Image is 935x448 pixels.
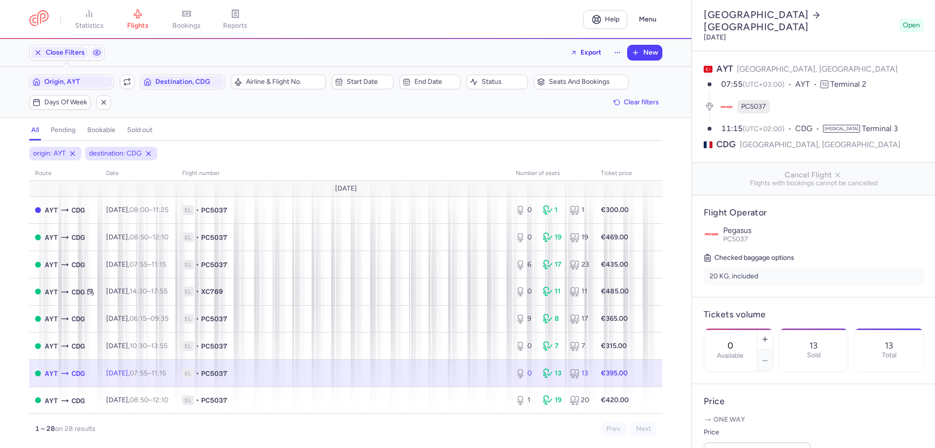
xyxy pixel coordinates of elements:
strong: €420.00 [601,396,629,404]
span: AYT [45,287,58,297]
span: AYT [45,313,58,324]
button: Airline & Flight No. [231,75,326,89]
span: • [196,260,199,270]
div: 20 [570,395,589,405]
span: 1L [182,233,194,242]
span: [DATE], [106,314,168,323]
a: Help [583,10,627,29]
span: CDG [72,205,85,215]
span: – [130,369,166,377]
div: 0 [516,287,535,296]
strong: €365.00 [601,314,628,323]
time: [DATE] [704,33,726,41]
div: 7 [543,341,562,351]
div: 0 [516,369,535,378]
div: 0 [516,341,535,351]
div: 1 [516,395,535,405]
span: Cancel Flight [700,171,928,179]
span: on 28 results [55,425,95,433]
time: 11:15 [151,369,166,377]
span: Status [482,78,524,86]
span: • [196,314,199,324]
span: CDG [72,313,85,324]
strong: 1 – 28 [35,425,55,433]
div: 13 [543,369,562,378]
span: CDG [72,341,85,351]
label: Available [717,352,744,360]
span: Help [605,16,619,23]
span: • [196,341,199,351]
span: • [196,233,199,242]
time: 13:55 [151,342,168,350]
div: 0 [516,233,535,242]
div: 19 [570,233,589,242]
span: bookings [172,21,201,30]
th: Flight number [176,166,510,181]
a: statistics [65,9,113,30]
span: – [130,260,166,269]
h4: pending [51,126,75,135]
span: – [130,342,168,350]
span: – [130,314,168,323]
span: CDG [72,395,85,406]
time: 08:00 [130,206,149,214]
span: • [196,369,199,378]
strong: €395.00 [601,369,628,377]
span: PC5037 [201,260,227,270]
th: Ticket price [595,166,638,181]
a: CitizenPlane red outlined logo [29,10,49,28]
h4: all [31,126,39,135]
time: 17:55 [151,287,168,295]
strong: €469.00 [601,233,628,241]
span: 1L [182,395,194,405]
time: 08:50 [130,396,149,404]
span: 1L [182,369,194,378]
span: Origin, AYT [44,78,111,86]
div: 11 [570,287,589,296]
span: Export [580,49,601,56]
button: End date [399,75,461,89]
span: End date [414,78,457,86]
span: 1L [182,341,194,351]
time: 09:35 [150,314,168,323]
span: – [130,233,168,241]
h4: bookable [87,126,115,135]
span: AYT [45,259,58,270]
button: Next [631,422,656,436]
time: 12:10 [152,233,168,241]
span: [DATE], [106,260,166,269]
span: PC5037 [723,235,748,243]
div: 23 [570,260,589,270]
strong: €300.00 [601,206,629,214]
span: flights [127,21,149,30]
time: 06:15 [130,314,147,323]
p: One way [704,415,924,425]
strong: €485.00 [601,287,629,295]
time: 11:25 [153,206,168,214]
p: Pegasus [723,226,924,235]
h4: Price [704,396,924,407]
p: Sold [807,351,821,359]
span: Close Filters [46,49,85,57]
span: Terminal 3 [862,124,898,133]
span: Clear filters [624,98,659,106]
time: 14:30 [130,287,147,295]
span: 1L [182,314,194,324]
h4: Tickets volume [704,309,924,320]
div: 7 [570,341,589,351]
span: – [130,396,168,404]
span: [GEOGRAPHIC_DATA], [GEOGRAPHIC_DATA] [740,138,900,151]
button: Export [564,45,608,60]
div: 11 [543,287,562,296]
span: New [643,49,658,57]
span: [DATE], [106,342,168,350]
span: [DATE], [106,287,168,295]
span: 1L [182,260,194,270]
span: AYT [795,79,821,90]
time: 07:55 [721,79,743,89]
span: statistics [75,21,104,30]
span: – [130,206,168,214]
strong: €315.00 [601,342,627,350]
time: 10:30 [130,342,147,350]
button: Start date [332,75,393,89]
